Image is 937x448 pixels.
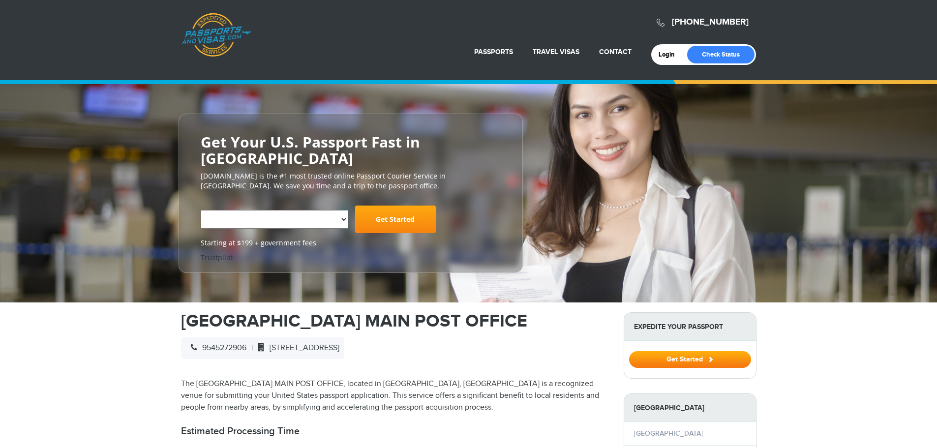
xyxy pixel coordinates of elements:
a: Login [659,51,682,59]
a: Contact [599,48,632,56]
a: [PHONE_NUMBER] [672,17,749,28]
h1: [GEOGRAPHIC_DATA] MAIN POST OFFICE [181,312,609,330]
a: Trustpilot [201,253,233,262]
a: Check Status [687,46,755,63]
a: Get Started [629,355,751,363]
p: The [GEOGRAPHIC_DATA] MAIN POST OFFICE, located in [GEOGRAPHIC_DATA], [GEOGRAPHIC_DATA] is a reco... [181,378,609,414]
strong: [GEOGRAPHIC_DATA] [624,394,756,422]
button: Get Started [629,351,751,368]
strong: Expedite Your Passport [624,313,756,341]
a: Passports [474,48,513,56]
span: [STREET_ADDRESS] [253,343,339,353]
span: 9545272906 [186,343,246,353]
span: Starting at $199 + government fees [201,238,501,248]
a: Passports & [DOMAIN_NAME] [181,13,251,57]
a: Travel Visas [533,48,579,56]
div: | [181,337,344,359]
h2: Estimated Processing Time [181,425,609,437]
a: Get Started [355,206,436,233]
a: [GEOGRAPHIC_DATA] [634,429,703,438]
p: [DOMAIN_NAME] is the #1 most trusted online Passport Courier Service in [GEOGRAPHIC_DATA]. We sav... [201,171,501,191]
h2: Get Your U.S. Passport Fast in [GEOGRAPHIC_DATA] [201,134,501,166]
